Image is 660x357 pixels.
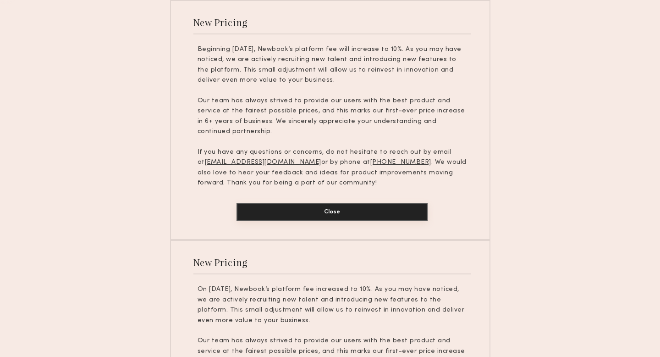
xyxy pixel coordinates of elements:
u: [EMAIL_ADDRESS][DOMAIN_NAME] [205,159,321,165]
div: New Pricing [193,256,248,268]
p: If you have any questions or concerns, do not hesitate to reach out by email at or by phone at . ... [198,147,467,189]
p: Beginning [DATE], Newbook’s platform fee will increase to 10%. As you may have noticed, we are ac... [198,45,467,86]
p: Our team has always strived to provide our users with the best product and service at the fairest... [198,96,467,137]
div: New Pricing [193,16,248,28]
button: Close [236,203,428,221]
p: On [DATE], Newbook’s platform fee increased to 10%. As you may have noticed, we are actively recr... [198,284,467,326]
u: [PHONE_NUMBER] [370,159,431,165]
